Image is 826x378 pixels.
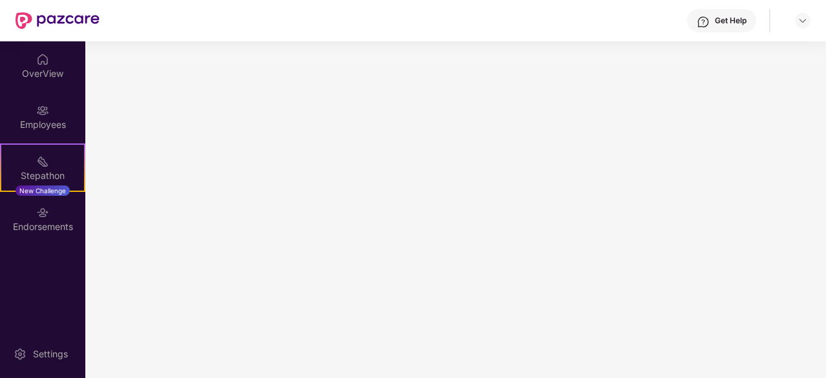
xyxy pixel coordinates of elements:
[36,206,49,219] img: svg+xml;base64,PHN2ZyBpZD0iRW5kb3JzZW1lbnRzIiB4bWxucz0iaHR0cDovL3d3dy53My5vcmcvMjAwMC9zdmciIHdpZH...
[798,16,808,26] img: svg+xml;base64,PHN2ZyBpZD0iRHJvcGRvd24tMzJ4MzIiIHhtbG5zPSJodHRwOi8vd3d3LnczLm9yZy8yMDAwL3N2ZyIgd2...
[29,348,72,361] div: Settings
[36,155,49,168] img: svg+xml;base64,PHN2ZyB4bWxucz0iaHR0cDovL3d3dy53My5vcmcvMjAwMC9zdmciIHdpZHRoPSIyMSIgaGVpZ2h0PSIyMC...
[36,104,49,117] img: svg+xml;base64,PHN2ZyBpZD0iRW1wbG95ZWVzIiB4bWxucz0iaHR0cDovL3d3dy53My5vcmcvMjAwMC9zdmciIHdpZHRoPS...
[715,16,747,26] div: Get Help
[36,53,49,66] img: svg+xml;base64,PHN2ZyBpZD0iSG9tZSIgeG1sbnM9Imh0dHA6Ly93d3cudzMub3JnLzIwMDAvc3ZnIiB3aWR0aD0iMjAiIG...
[16,12,100,29] img: New Pazcare Logo
[697,16,710,28] img: svg+xml;base64,PHN2ZyBpZD0iSGVscC0zMngzMiIgeG1sbnM9Imh0dHA6Ly93d3cudzMub3JnLzIwMDAvc3ZnIiB3aWR0aD...
[1,169,84,182] div: Stepathon
[16,185,70,196] div: New Challenge
[14,348,26,361] img: svg+xml;base64,PHN2ZyBpZD0iU2V0dGluZy0yMHgyMCIgeG1sbnM9Imh0dHA6Ly93d3cudzMub3JnLzIwMDAvc3ZnIiB3aW...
